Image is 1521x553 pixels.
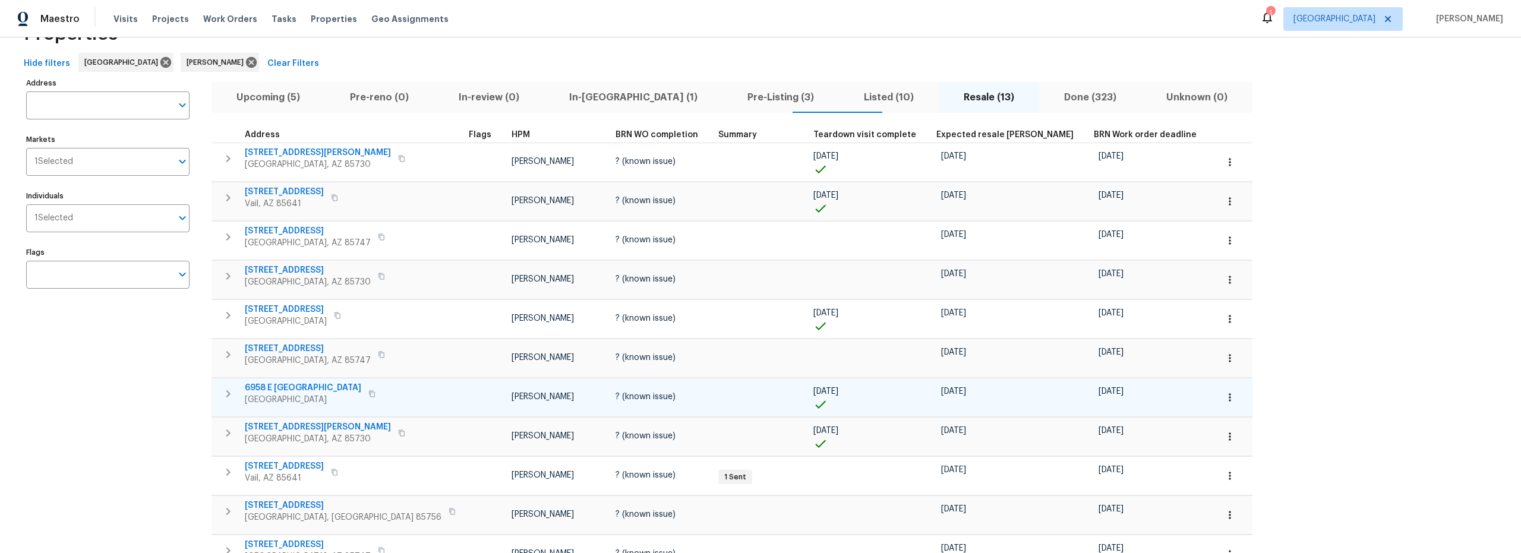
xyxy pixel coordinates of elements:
span: [PERSON_NAME] [512,353,574,362]
span: Work Orders [203,13,257,25]
span: Pre-Listing (3) [730,89,832,106]
span: [DATE] [941,309,966,317]
span: [DATE] [941,152,966,160]
span: [DATE] [941,230,966,239]
div: [GEOGRAPHIC_DATA] [78,53,173,72]
label: Individuals [26,192,190,200]
span: [PERSON_NAME] [512,471,574,479]
span: ? (known issue) [616,432,676,440]
span: ? (known issue) [616,314,676,323]
span: [GEOGRAPHIC_DATA] [84,56,163,68]
span: [GEOGRAPHIC_DATA] [1293,13,1375,25]
span: ? (known issue) [616,353,676,362]
label: Flags [26,249,190,256]
span: [DATE] [1099,387,1124,396]
span: ? (known issue) [616,275,676,283]
span: [DATE] [1099,466,1124,474]
span: ? (known issue) [616,236,676,244]
span: [STREET_ADDRESS][PERSON_NAME] [245,147,391,159]
span: [DATE] [941,348,966,356]
span: Expected resale [PERSON_NAME] [936,131,1074,139]
span: [PERSON_NAME] [512,157,574,166]
span: [GEOGRAPHIC_DATA], AZ 85730 [245,433,391,445]
span: BRN WO completion [616,131,698,139]
span: Hide filters [24,56,70,71]
span: [PERSON_NAME] [1431,13,1503,25]
span: ? (known issue) [616,157,676,166]
span: [DATE] [941,270,966,278]
span: Listed (10) [846,89,932,106]
span: Properties [311,13,357,25]
span: Tasks [272,15,296,23]
span: Projects [152,13,189,25]
span: [STREET_ADDRESS] [245,539,371,551]
span: Teardown visit complete [813,131,916,139]
span: [DATE] [813,426,838,435]
span: [DATE] [813,309,838,317]
button: Clear Filters [263,53,324,75]
span: [DATE] [813,152,838,160]
span: [DATE] [941,466,966,474]
span: [DATE] [1099,191,1124,200]
span: Done (323) [1046,89,1134,106]
span: [DATE] [941,544,966,552]
span: [DATE] [1099,544,1124,552]
span: BRN Work order deadline [1094,131,1197,139]
span: Properties [24,28,118,40]
span: Summary [718,131,757,139]
span: ? (known issue) [616,510,676,519]
span: [DATE] [1099,152,1124,160]
span: Resale (13) [946,89,1032,106]
span: [GEOGRAPHIC_DATA] [245,394,361,406]
button: Open [174,153,191,170]
div: [PERSON_NAME] [181,53,259,72]
span: [STREET_ADDRESS] [245,500,441,511]
span: Visits [113,13,138,25]
span: [DATE] [1099,505,1124,513]
label: Markets [26,136,190,143]
span: [GEOGRAPHIC_DATA], AZ 85730 [245,159,391,170]
span: [STREET_ADDRESS] [245,186,324,198]
span: [DATE] [1099,230,1124,239]
span: 6958 E [GEOGRAPHIC_DATA] [245,382,361,394]
span: [PERSON_NAME] [512,275,574,283]
span: [PERSON_NAME] [512,510,574,519]
div: 1 [1266,7,1274,19]
span: Pre-reno (0) [332,89,427,106]
span: Address [245,131,280,139]
button: Open [174,266,191,283]
label: Address [26,80,190,87]
span: [DATE] [1099,270,1124,278]
span: [PERSON_NAME] [512,314,574,323]
span: [GEOGRAPHIC_DATA], AZ 85730 [245,276,371,288]
span: ? (known issue) [616,197,676,205]
span: Vail, AZ 85641 [245,472,324,484]
span: [DATE] [813,387,838,396]
span: HPM [512,131,530,139]
span: [PERSON_NAME] [512,197,574,205]
span: [GEOGRAPHIC_DATA], AZ 85747 [245,355,371,366]
span: [STREET_ADDRESS] [245,304,327,315]
span: 1 Selected [34,213,73,223]
button: Open [174,210,191,226]
span: [PERSON_NAME] [512,393,574,401]
button: Hide filters [19,53,75,75]
span: [DATE] [941,426,966,435]
span: ? (known issue) [616,471,676,479]
span: Clear Filters [267,56,319,71]
span: Geo Assignments [371,13,449,25]
button: Open [174,97,191,113]
span: [DATE] [1099,348,1124,356]
span: In-[GEOGRAPHIC_DATA] (1) [551,89,715,106]
span: [DATE] [1099,309,1124,317]
span: Upcoming (5) [219,89,318,106]
span: In-review (0) [441,89,537,106]
span: [DATE] [941,387,966,396]
span: 1 Sent [720,472,751,482]
span: Maestro [40,13,80,25]
span: [STREET_ADDRESS] [245,460,324,472]
span: ? (known issue) [616,393,676,401]
span: [DATE] [1099,426,1124,435]
span: Vail, AZ 85641 [245,198,324,210]
span: [PERSON_NAME] [512,432,574,440]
